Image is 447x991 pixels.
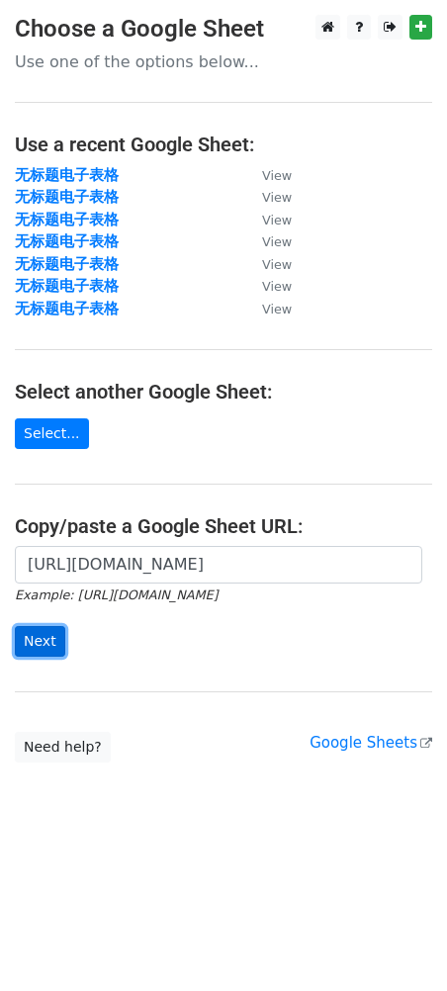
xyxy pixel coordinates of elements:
[15,211,119,228] a: 无标题电子表格
[242,188,292,206] a: View
[15,300,119,317] a: 无标题电子表格
[242,300,292,317] a: View
[15,546,422,584] input: Paste your Google Sheet URL here
[15,15,432,44] h3: Choose a Google Sheet
[15,626,65,657] input: Next
[310,734,432,752] a: Google Sheets
[15,732,111,763] a: Need help?
[15,514,432,538] h4: Copy/paste a Google Sheet URL:
[242,211,292,228] a: View
[15,166,119,184] a: 无标题电子表格
[262,190,292,205] small: View
[15,232,119,250] a: 无标题电子表格
[15,255,119,273] a: 无标题电子表格
[242,166,292,184] a: View
[15,277,119,295] a: 无标题电子表格
[15,380,432,404] h4: Select another Google Sheet:
[262,302,292,316] small: View
[242,255,292,273] a: View
[15,188,119,206] a: 无标题电子表格
[15,133,432,156] h4: Use a recent Google Sheet:
[262,168,292,183] small: View
[262,257,292,272] small: View
[262,234,292,249] small: View
[15,51,432,72] p: Use one of the options below...
[15,418,89,449] a: Select...
[262,213,292,227] small: View
[242,277,292,295] a: View
[242,232,292,250] a: View
[262,279,292,294] small: View
[15,587,218,602] small: Example: [URL][DOMAIN_NAME]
